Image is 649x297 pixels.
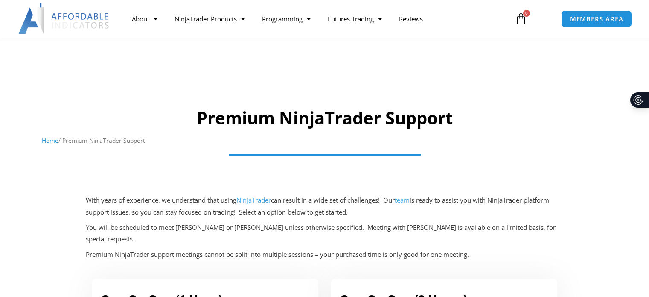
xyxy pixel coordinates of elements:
[42,135,607,146] nav: Breadcrumb
[166,9,253,29] a: NinjaTrader Products
[236,196,271,204] a: NinjaTrader
[570,16,623,22] span: MEMBERS AREA
[523,10,530,17] span: 0
[42,106,607,130] h1: Premium NinjaTrader Support
[502,6,540,31] a: 0
[86,249,564,261] p: Premium NinjaTrader support meetings cannot be split into multiple sessions – your purchased time...
[561,10,632,28] a: MEMBERS AREA
[42,136,58,144] a: Home
[253,9,319,29] a: Programming
[123,9,166,29] a: About
[86,222,564,246] p: You will be scheduled to meet [PERSON_NAME] or [PERSON_NAME] unless otherwise specified. Meeting ...
[86,194,564,218] p: With years of experience, we understand that using can result in a wide set of challenges! Our is...
[390,9,431,29] a: Reviews
[395,196,410,204] a: team
[18,3,110,34] img: LogoAI | Affordable Indicators – NinjaTrader
[123,9,506,29] nav: Menu
[319,9,390,29] a: Futures Trading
